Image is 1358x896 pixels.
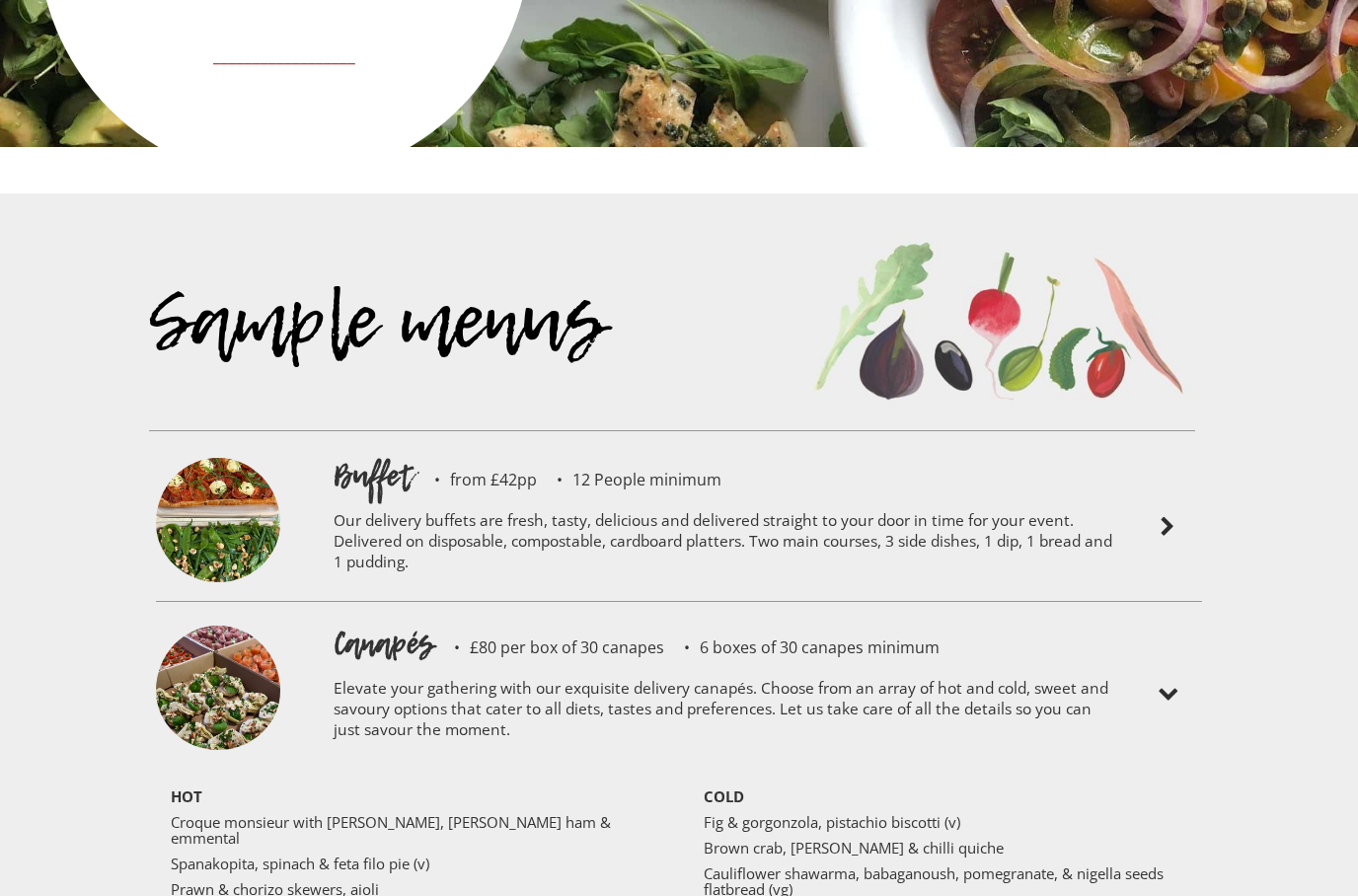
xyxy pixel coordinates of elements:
[664,639,940,655] p: 6 boxes of 30 canapes minimum
[171,856,654,871] p: Spanakopita, spinach & feta filo pie (v)
[704,814,1187,830] p: Fig & gorgonzola, pistachio biscotti (v)
[415,472,537,487] p: from £42pp
[334,497,1113,591] p: Our delivery buffets are fresh, tasty, delicious and delivered straight to your door in time for ...
[537,472,721,487] p: 12 People minimum
[149,310,792,430] div: Sample menus
[334,622,434,665] h1: Canapés
[704,786,744,806] strong: COLD
[434,639,664,655] p: £80 per box of 30 canapes
[171,786,202,806] strong: HOT
[40,33,528,101] a: __________________
[704,840,1187,856] p: Brown crab, [PERSON_NAME] & chilli quiche
[171,814,654,846] p: Croque monsieur with [PERSON_NAME], [PERSON_NAME] ham & emmental
[213,41,355,67] strong: __________________
[334,665,1113,759] p: Elevate your gathering with our exquisite delivery canapés. Choose from an array of hot and cold,...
